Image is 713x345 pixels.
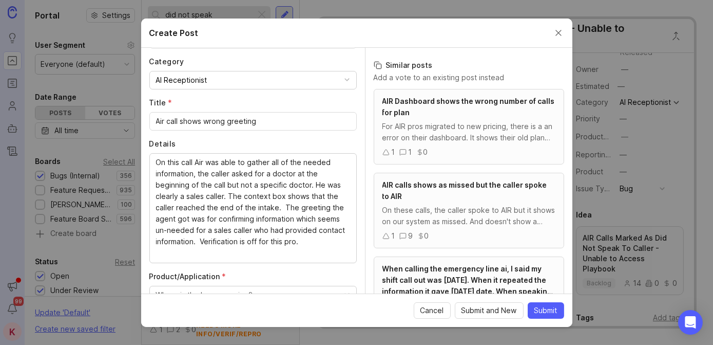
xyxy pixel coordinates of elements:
span: Title (required) [149,98,172,107]
h3: Similar posts [374,60,564,70]
button: Close create post modal [553,27,564,39]
span: When calling the emergency line ai, I said my shift call out was [DATE]. When it repeated the inf... [382,264,554,341]
span: Cancel [420,305,444,316]
div: 1 [392,147,395,158]
div: For AIR pros migrated to new pricing, there is a an error on their dashboard. It shows their old ... [382,121,555,143]
input: What's happening? [156,116,350,127]
label: Details [149,139,357,149]
div: 0 [423,147,428,158]
label: Category [149,57,357,67]
h2: Create Post [149,27,199,39]
p: Add a vote to an existing post instead [374,72,564,83]
a: When calling the emergency line ai, I said my shift call out was [DATE]. When it repeated the inf... [374,257,564,343]
textarea: On this call Air was able to gather all of the needed information, the caller asked for a doctor ... [156,157,350,259]
span: Submit and New [461,305,517,316]
div: Open Intercom Messenger [678,310,703,335]
div: On these calls, the caller spoke to AIR but it shows on our system as missed. And doesn't show a ... [382,205,555,227]
a: AIR Dashboard shows the wrong number of calls for planFor AIR pros migrated to new pricing, there... [374,89,564,165]
span: AIR Dashboard shows the wrong number of calls for plan [382,97,555,117]
div: 1 [392,230,395,242]
div: 0 [425,230,429,242]
span: Submit [534,305,557,316]
div: 1 [409,147,412,158]
span: AIR calls shows as missed but the caller spoke to AIR [382,180,547,201]
button: Submit and New [455,302,524,319]
button: Cancel [414,302,451,319]
button: Submit [528,302,564,319]
span: Product/Application (required) [149,272,226,281]
div: 9 [409,230,413,242]
a: AIR calls shows as missed but the caller spoke to AIROn these calls, the caller spoke to AIR but ... [374,173,564,248]
div: Where is the bug occurring? [156,289,253,301]
div: AI Receptionist [156,75,207,86]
